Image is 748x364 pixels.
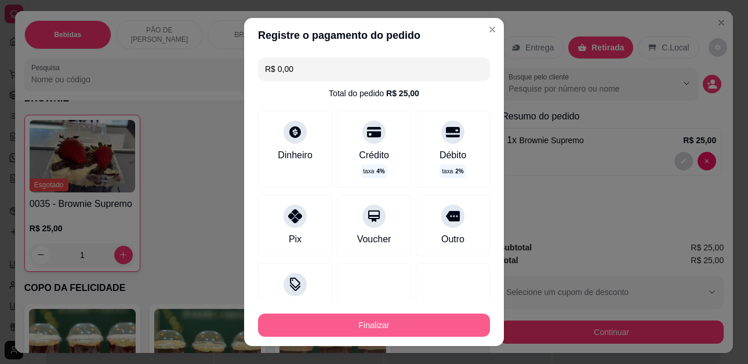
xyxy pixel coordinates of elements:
[386,88,419,99] div: R$ 25,00
[440,148,466,162] div: Débito
[278,148,313,162] div: Dinheiro
[329,88,419,99] div: Total do pedido
[244,18,504,53] header: Registre o pagamento do pedido
[289,232,302,246] div: Pix
[357,232,391,246] div: Voucher
[359,148,389,162] div: Crédito
[363,167,384,176] p: taxa
[265,57,483,81] input: Ex.: hambúrguer de cordeiro
[441,232,464,246] div: Outro
[483,20,502,39] button: Close
[376,167,384,176] span: 4 %
[455,167,463,176] span: 2 %
[442,167,463,176] p: taxa
[258,314,490,337] button: Finalizar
